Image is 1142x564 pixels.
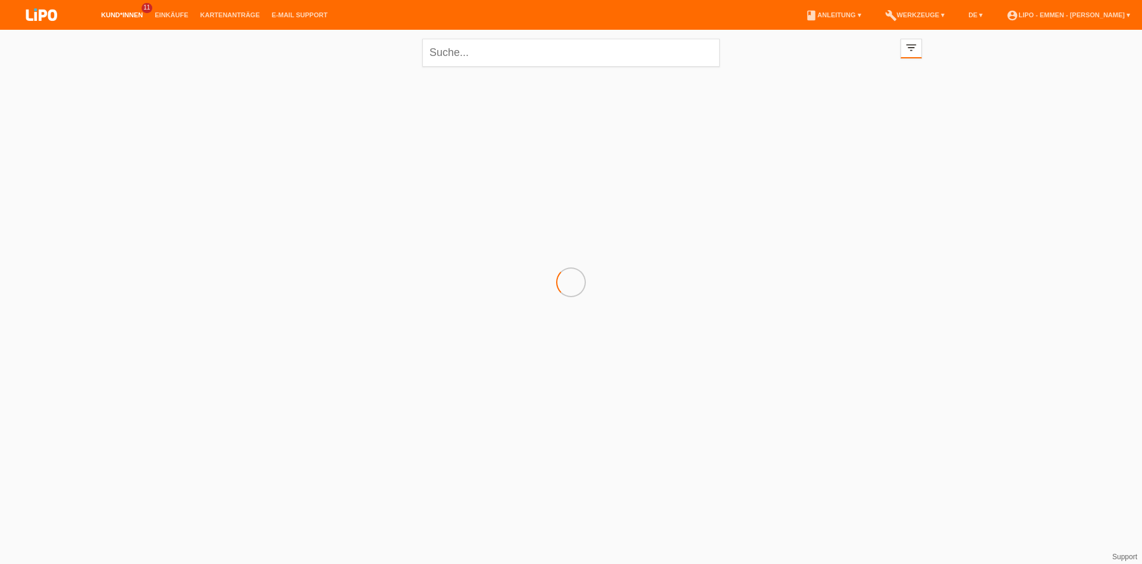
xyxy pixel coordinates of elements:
a: buildWerkzeuge ▾ [879,11,951,18]
a: bookAnleitung ▾ [799,11,867,18]
a: account_circleLIPO - Emmen - [PERSON_NAME] ▾ [1000,11,1136,18]
a: Support [1112,553,1137,561]
a: E-Mail Support [266,11,334,18]
i: filter_list [905,41,918,54]
input: Suche... [422,39,720,67]
a: DE ▾ [962,11,989,18]
i: account_circle [1006,10,1018,21]
a: Kartenanträge [194,11,266,18]
a: Einkäufe [149,11,194,18]
i: book [805,10,817,21]
a: LIPO pay [12,24,71,33]
i: build [885,10,897,21]
span: 11 [142,3,152,13]
a: Kund*innen [95,11,149,18]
